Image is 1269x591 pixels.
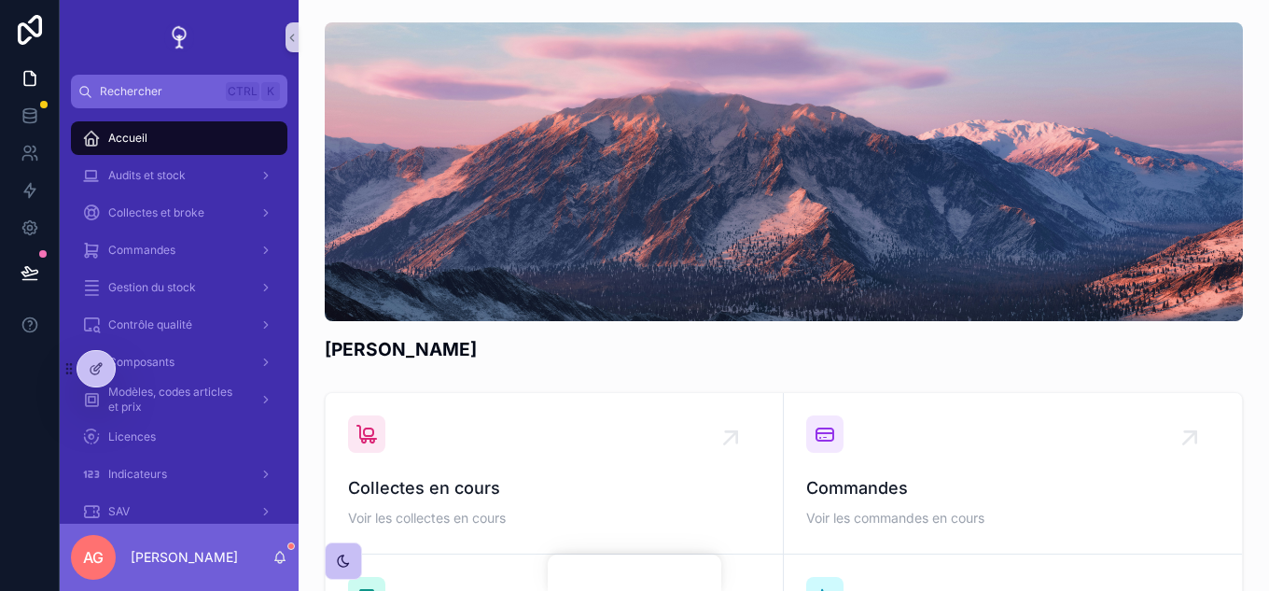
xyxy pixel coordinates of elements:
a: Accueil [71,121,287,155]
span: Voir les commandes en cours [806,509,1220,528]
span: Voir les collectes en cours [348,509,760,528]
span: Ctrl [226,82,259,101]
p: [PERSON_NAME] [131,548,238,567]
span: Gestion du stock [108,280,196,295]
span: Contrôle qualité [108,317,192,332]
span: Indicateurs [108,467,167,482]
a: Collectes en coursVoir les collectes en cours [326,393,784,555]
span: Commandes [806,475,1220,501]
a: Gestion du stock [71,271,287,304]
span: Licences [108,429,156,444]
h1: [PERSON_NAME] [325,336,477,362]
a: Licences [71,420,287,454]
span: Accueil [108,131,147,146]
button: RechercherCtrlK [71,75,287,108]
a: Modèles, codes articles et prix [71,383,287,416]
a: Composants [71,345,287,379]
a: Indicateurs [71,457,287,491]
span: Composants [108,355,174,370]
div: scrollable content [60,108,299,524]
img: App logo [164,22,194,52]
a: Commandes [71,233,287,267]
span: Modèles, codes articles et prix [108,385,244,415]
span: Rechercher [100,84,218,99]
span: Commandes [108,243,175,258]
span: SAV [108,504,130,519]
span: Collectes en cours [348,475,760,501]
span: Audits et stock [108,168,186,183]
a: Collectes et broke [71,196,287,230]
a: Audits et stock [71,159,287,192]
span: AG [83,546,104,569]
span: K [263,84,278,99]
a: SAV [71,495,287,528]
a: CommandesVoir les commandes en cours [784,393,1242,555]
span: Collectes et broke [108,205,204,220]
a: Contrôle qualité [71,308,287,342]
